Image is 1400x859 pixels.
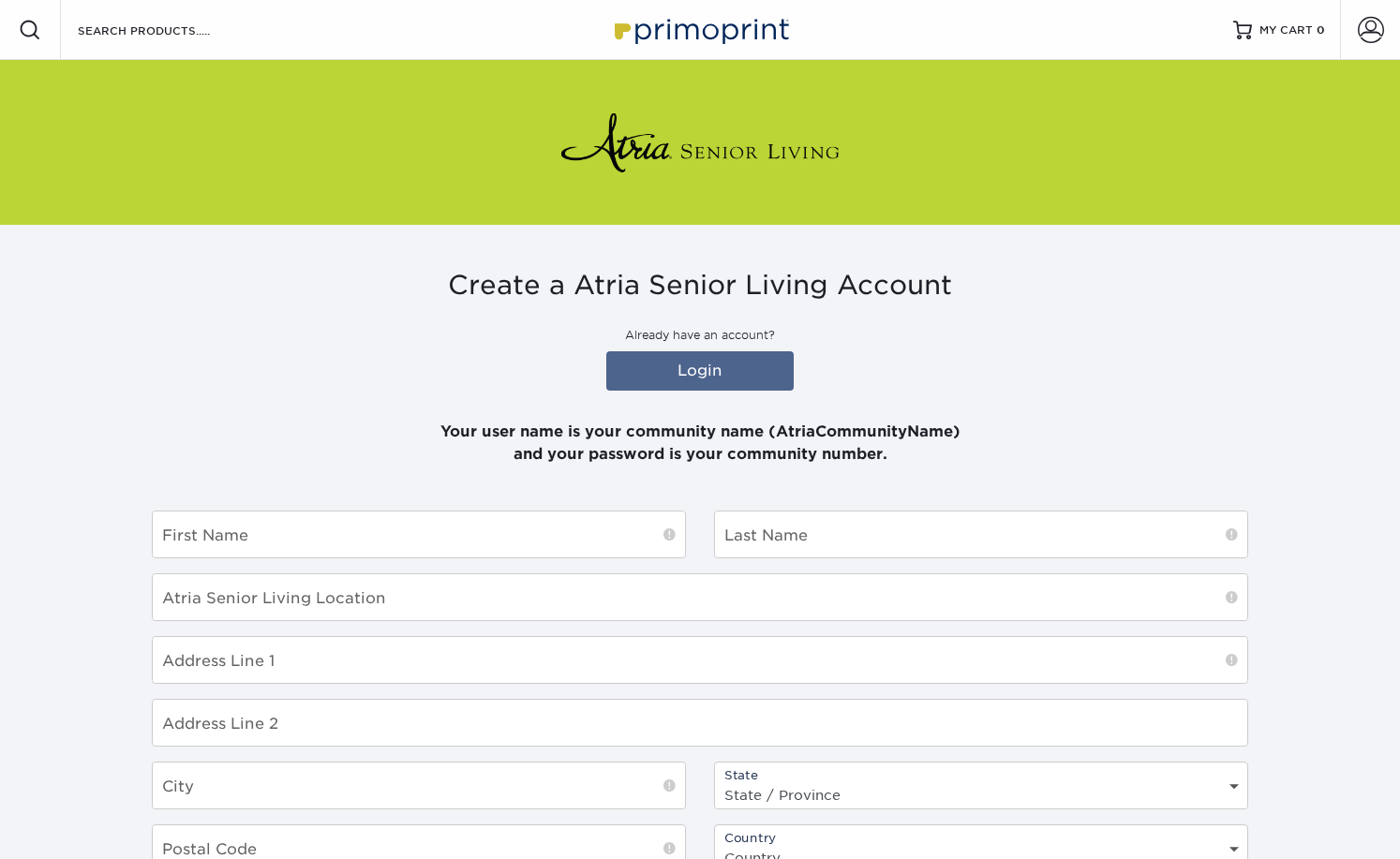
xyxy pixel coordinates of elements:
[606,9,794,50] img: Primoprint
[1259,22,1313,38] span: MY CART
[152,398,1248,466] p: Your user name is your community name (AtriaCommunityName) and your password is your community nu...
[152,327,1248,344] p: Already have an account?
[76,19,259,41] input: SEARCH PRODUCTS.....
[1317,23,1325,37] span: 0
[606,351,794,391] a: Login
[152,270,1248,302] h3: Create a Atria Senior Living Account
[559,105,841,180] img: Atria Senior Living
